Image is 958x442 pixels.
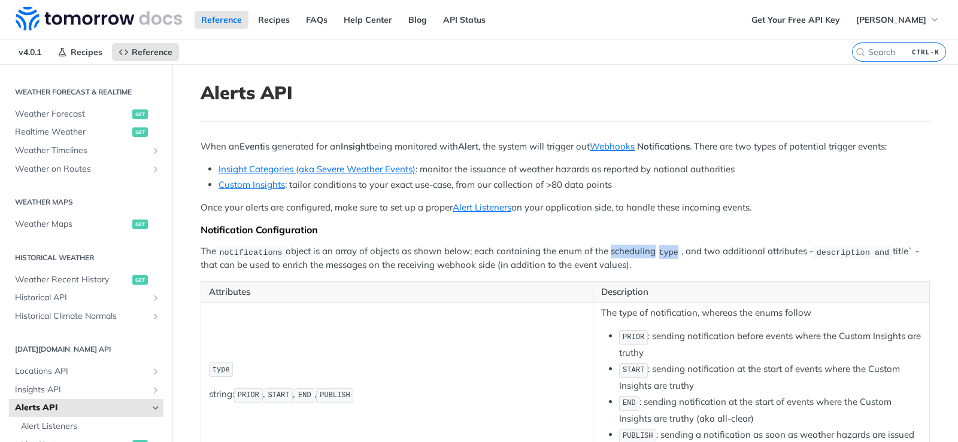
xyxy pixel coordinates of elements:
[201,82,930,103] h1: Alerts API
[15,417,163,435] a: Alert Listeners
[151,385,160,395] button: Show subpages for Insights API
[9,87,163,97] h2: Weather Forecast & realtime
[15,402,148,414] span: Alerts API
[9,381,163,399] a: Insights APIShow subpages for Insights API
[856,47,865,57] svg: Search
[219,163,416,175] a: Insight Categories (aka Severe Weather Events)
[15,365,148,377] span: Locations API
[623,399,636,407] span: END
[623,366,644,374] span: START
[238,391,259,400] span: PRIOR
[453,202,511,213] a: Alert Listeners
[15,292,148,304] span: Historical API
[151,293,160,303] button: Show subpages for Historical API
[15,384,148,396] span: Insights API
[201,245,930,272] p: The object is an array of objects as shown below; each containing the enum of the scheduling , an...
[132,275,148,285] span: get
[601,285,921,299] p: Description
[817,248,890,257] span: description and
[601,306,921,320] p: The type of notification, whereas the enums follow
[132,47,172,57] span: Reference
[112,43,179,61] a: Reference
[201,140,930,154] p: When an is generated for an being monitored with , the system will trigger out . There are two ty...
[132,127,148,137] span: get
[151,367,160,376] button: Show subpages for Locations API
[251,11,296,29] a: Recipes
[12,43,48,61] span: v4.0.1
[436,11,492,29] a: API Status
[51,43,109,61] a: Recipes
[619,395,921,425] li: : sending notification at the start of events where the Custom Insights are truthy (aka all-clear)
[9,289,163,307] a: Historical APIShow subpages for Historical API
[15,274,129,286] span: Weather Recent History
[623,432,653,440] span: PUBLISH
[9,197,163,208] h2: Weather Maps
[15,218,129,230] span: Weather Maps
[71,47,102,57] span: Recipes
[132,220,148,229] span: get
[9,215,163,233] a: Weather Mapsget
[9,160,163,178] a: Weather on RoutesShow subpages for Weather on Routes
[15,126,129,138] span: Realtime Weather
[219,248,282,257] span: notifications
[268,391,289,400] span: START
[201,224,930,236] div: Notification Configuration
[745,11,847,29] a: Get Your Free API Key
[9,307,163,325] a: Historical Climate NormalsShow subpages for Historical Climate Normals
[151,146,160,156] button: Show subpages for Weather Timelines
[9,344,163,355] h2: [DATE][DOMAIN_NAME] API
[299,11,334,29] a: FAQs
[151,312,160,321] button: Show subpages for Historical Climate Normals
[15,108,129,120] span: Weather Forecast
[619,329,921,359] li: : sending notification before events where the Custom Insights are truthy
[209,285,585,299] p: Attributes
[298,391,311,400] span: END
[402,11,433,29] a: Blog
[458,141,478,152] strong: Alert
[15,145,148,157] span: Weather Timelines
[9,252,163,263] h2: Historical Weather
[151,164,160,174] button: Show subpages for Weather on Routes
[337,11,399,29] a: Help Center
[619,362,921,392] li: : sending notification at the start of events where the Custom Insights are truthy
[9,399,163,417] a: Alerts APIHide subpages for Alerts API
[856,14,926,25] span: [PERSON_NAME]
[909,46,942,58] kbd: CTRL-K
[659,248,678,257] span: type
[15,163,148,175] span: Weather on Routes
[239,141,263,152] strong: Event
[21,420,160,432] span: Alert Listeners
[623,333,644,342] span: PRIOR
[151,403,160,413] button: Hide subpages for Alerts API
[9,271,163,289] a: Weather Recent Historyget
[9,142,163,160] a: Weather TimelinesShow subpages for Weather Timelines
[9,123,163,141] a: Realtime Weatherget
[209,387,585,404] p: string: , , ,
[341,141,369,152] strong: Insight
[9,105,163,123] a: Weather Forecastget
[201,201,930,215] p: Once your alerts are configured, make sure to set up a proper on your application side, to handle...
[9,362,163,380] a: Locations APIShow subpages for Locations API
[195,11,248,29] a: Reference
[850,11,946,29] button: [PERSON_NAME]
[16,7,182,31] img: Tomorrow.io Weather API Docs
[219,179,285,190] a: Custom Insights
[637,141,690,152] strong: Notifications
[15,310,148,322] span: Historical Climate Normals
[213,365,230,374] span: type
[320,391,350,400] span: PUBLISH
[219,163,930,176] li: : monitor the issuance of weather hazards as reported by national authorities
[132,109,148,119] span: get
[590,141,635,152] a: Webhooks
[219,178,930,192] li: : tailor conditions to your exact use-case, from our collection of >80 data points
